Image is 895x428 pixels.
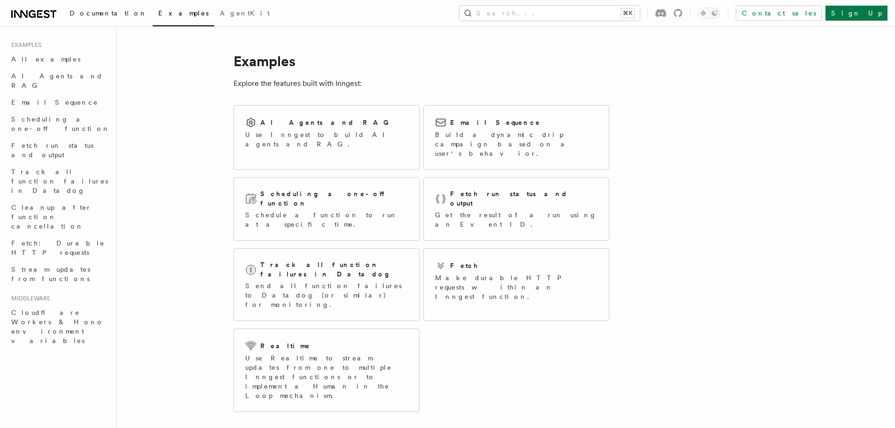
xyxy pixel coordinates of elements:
p: Use Inngest to build AI agents and RAG. [245,130,408,149]
h2: Fetch [450,261,479,270]
span: Track all function failures in Datadog [11,168,108,194]
a: Cleanup after function cancellation [8,199,110,235]
a: All examples [8,51,110,68]
h2: Email Sequence [450,118,541,127]
span: Email Sequence [11,99,98,106]
h2: AI Agents and RAG [260,118,394,127]
a: Documentation [64,3,153,25]
a: Fetch run status and outputGet the result of a run using an Event ID. [423,177,609,241]
span: Examples [158,9,209,17]
a: Track all function failures in DatadogSend all function failures to Datadog (or similar) for moni... [233,248,420,321]
span: Examples [8,41,41,49]
button: Search...⌘K [459,6,640,21]
span: AgentKit [220,9,270,17]
a: Scheduling a one-off function [8,111,110,137]
p: Use Realtime to stream updates from one to multiple Inngest functions or to implement a Human in ... [245,353,408,400]
a: Scheduling a one-off functionSchedule a function to run at a specific time. [233,177,420,241]
a: Track all function failures in Datadog [8,163,110,199]
p: Explore the features built with Inngest: [233,77,609,90]
a: Fetch run status and output [8,137,110,163]
a: Cloudflare Workers & Hono environment variables [8,304,110,349]
p: Make durable HTTP requests within an Inngest function. [435,273,598,301]
a: Contact sales [736,6,822,21]
p: Schedule a function to run at a specific time. [245,210,408,229]
span: Documentation [70,9,147,17]
span: Cloudflare Workers & Hono environment variables [11,309,104,344]
h2: Fetch run status and output [450,189,598,208]
span: Fetch: Durable HTTP requests [11,239,105,256]
p: Get the result of a run using an Event ID. [435,210,598,229]
a: Email Sequence [8,94,110,111]
span: AI Agents and RAG [11,72,103,89]
p: Build a dynamic drip campaign based on a user's behavior. [435,130,598,158]
h2: Track all function failures in Datadog [260,260,408,279]
button: Toggle dark mode [698,8,720,19]
span: Fetch run status and output [11,142,93,159]
kbd: ⌘K [621,8,634,18]
a: Email SequenceBuild a dynamic drip campaign based on a user's behavior. [423,105,609,170]
span: Stream updates from functions [11,266,90,283]
span: All examples [11,55,80,63]
a: Sign Up [825,6,887,21]
a: AgentKit [214,3,275,25]
span: Cleanup after function cancellation [11,204,92,230]
a: RealtimeUse Realtime to stream updates from one to multiple Inngest functions or to implement a H... [233,329,420,412]
a: Examples [153,3,214,26]
h2: Realtime [260,341,311,351]
h1: Examples [233,53,609,69]
a: FetchMake durable HTTP requests within an Inngest function. [423,248,609,321]
a: Fetch: Durable HTTP requests [8,235,110,261]
span: Middleware [8,295,50,302]
span: Scheduling a one-off function [11,115,110,132]
a: AI Agents and RAG [8,68,110,94]
p: Send all function failures to Datadog (or similar) for monitoring. [245,281,408,309]
a: AI Agents and RAGUse Inngest to build AI agents and RAG. [233,105,420,170]
h2: Scheduling a one-off function [260,189,408,208]
a: Stream updates from functions [8,261,110,287]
